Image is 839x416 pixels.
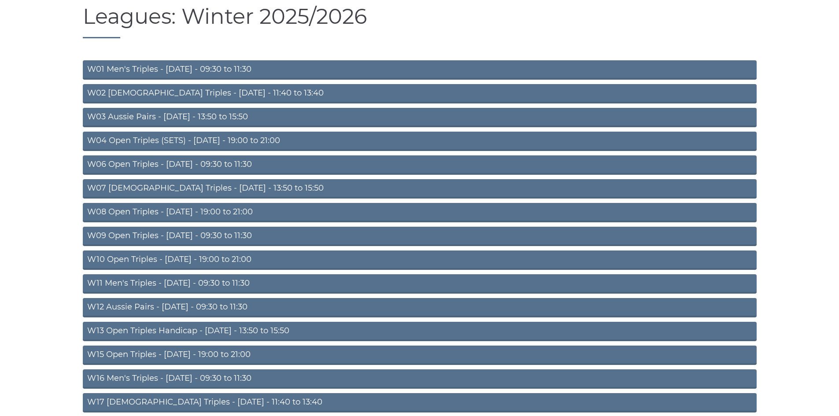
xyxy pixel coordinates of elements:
a: W03 Aussie Pairs - [DATE] - 13:50 to 15:50 [83,108,757,127]
a: W17 [DEMOGRAPHIC_DATA] Triples - [DATE] - 11:40 to 13:40 [83,393,757,412]
a: W04 Open Triples (SETS) - [DATE] - 19:00 to 21:00 [83,132,757,151]
a: W12 Aussie Pairs - [DATE] - 09:30 to 11:30 [83,298,757,317]
a: W01 Men's Triples - [DATE] - 09:30 to 11:30 [83,60,757,80]
h1: Leagues: Winter 2025/2026 [83,5,757,38]
a: W11 Men's Triples - [DATE] - 09:30 to 11:30 [83,274,757,294]
a: W07 [DEMOGRAPHIC_DATA] Triples - [DATE] - 13:50 to 15:50 [83,179,757,199]
a: W15 Open Triples - [DATE] - 19:00 to 21:00 [83,346,757,365]
a: W10 Open Triples - [DATE] - 19:00 to 21:00 [83,250,757,270]
a: W09 Open Triples - [DATE] - 09:30 to 11:30 [83,227,757,246]
a: W06 Open Triples - [DATE] - 09:30 to 11:30 [83,155,757,175]
a: W08 Open Triples - [DATE] - 19:00 to 21:00 [83,203,757,222]
a: W16 Men's Triples - [DATE] - 09:30 to 11:30 [83,369,757,389]
a: W13 Open Triples Handicap - [DATE] - 13:50 to 15:50 [83,322,757,341]
a: W02 [DEMOGRAPHIC_DATA] Triples - [DATE] - 11:40 to 13:40 [83,84,757,103]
